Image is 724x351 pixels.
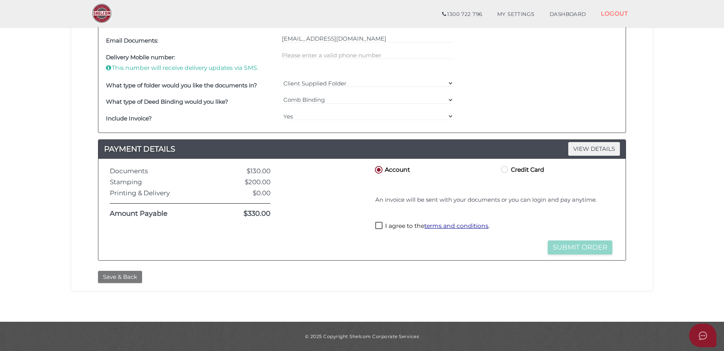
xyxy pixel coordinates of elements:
[215,210,276,218] div: $330.00
[106,115,152,122] b: Include Invoice?
[215,168,276,175] div: $130.00
[104,190,215,197] div: Printing & Delivery
[104,210,215,218] div: Amount Payable
[98,143,626,155] h4: PAYMENT DETAILS
[689,324,716,347] button: Open asap
[106,98,228,105] b: What type of Deed Binding would you like?
[568,142,620,155] span: VIEW DETAILS
[548,240,612,255] button: Submit Order
[500,164,544,174] label: Credit Card
[106,82,257,89] b: What type of folder would you like the documents in?
[77,333,647,340] div: © 2025 Copyright Shelcom Corporate Services
[490,7,542,22] a: MY SETTINGS
[282,51,454,59] input: Please enter a valid 10-digit phone number
[98,143,626,155] a: PAYMENT DETAILSVIEW DETAILS
[593,6,635,21] a: LOGOUT
[106,37,158,44] b: Email Documents:
[104,168,215,175] div: Documents
[215,190,276,197] div: $0.00
[98,271,142,283] button: Save & Back
[106,64,278,72] p: This number will receive delivery updates via SMS.
[375,197,612,203] h4: An invoice will be sent with your documents or you can login and pay anytime.
[106,54,175,61] b: Delivery Mobile number:
[542,7,594,22] a: DASHBOARD
[373,164,410,174] label: Account
[104,179,215,186] div: Stamping
[424,222,488,229] a: terms and conditions
[215,179,276,186] div: $200.00
[435,7,490,22] a: 1300 722 796
[375,222,490,231] label: I agree to the .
